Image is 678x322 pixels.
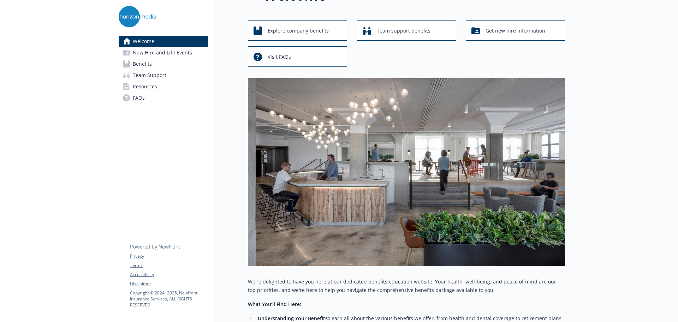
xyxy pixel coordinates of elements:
a: Disclaimer [130,281,208,287]
a: Terms [130,262,208,269]
button: Visit FAQs [248,46,347,67]
a: Welcome [119,36,208,47]
a: Benefits [119,58,208,70]
span: Visit FAQs [268,50,291,64]
a: Privacy [130,253,208,259]
span: Resources [133,81,157,92]
span: New Hire and Life Events [133,47,192,58]
strong: Understanding Your Benefits: [258,315,329,322]
button: Explore company benefits [248,20,347,41]
a: Team Support [119,70,208,81]
img: overview page banner [248,78,565,266]
a: Accessibility [130,271,208,278]
a: New Hire and Life Events [119,47,208,58]
span: Welcome [133,36,154,47]
span: Get new hire information [486,24,545,37]
a: FAQs [119,92,208,104]
strong: What You’ll Find Here: [248,301,301,308]
a: Resources [119,81,208,92]
span: Team Support [133,70,166,81]
span: FAQs [133,92,145,104]
p: We're delighted to have you here at our dedicated benefits education website. Your health, well-b... [248,277,565,294]
button: Get new hire information [466,20,565,41]
p: Copyright © 2024 - 2025 , Newfront Insurance Services, ALL RIGHTS RESERVED [130,290,208,308]
button: Team support benefits [357,20,456,41]
span: Team support benefits [377,24,430,37]
span: Benefits [133,58,152,70]
span: Explore company benefits [268,24,329,37]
